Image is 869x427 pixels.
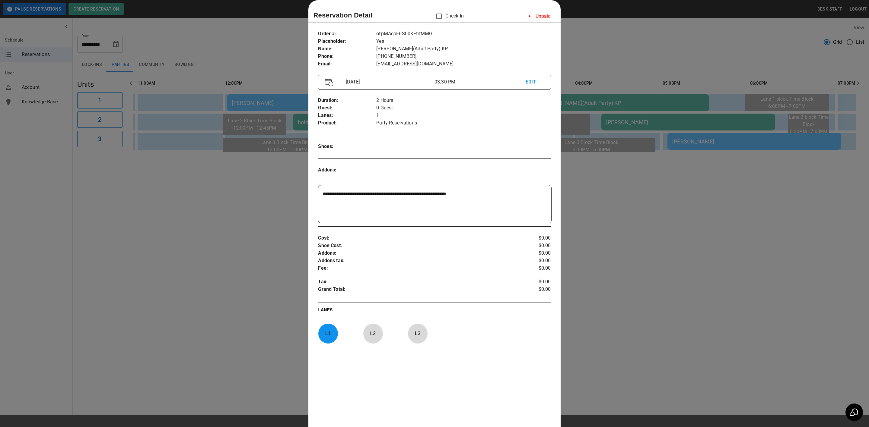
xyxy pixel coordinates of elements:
p: Addons : [318,166,376,174]
p: Email : [318,60,376,68]
p: Addons tax : [318,257,512,265]
p: ofpMAcoE6S00KFtitMMG [376,30,551,38]
p: Guest : [318,104,376,112]
p: 1 [376,112,551,119]
p: 0 Guest [376,104,551,112]
p: [PERSON_NAME](Adult Party) KP [376,45,551,53]
p: [PHONE_NUMBER] [376,53,551,60]
p: Phone : [318,53,376,60]
li: Unpaid [524,10,556,22]
p: $0.00 [512,242,551,250]
p: Product : [318,119,376,127]
p: EDIT [526,78,544,86]
img: Vector [325,78,333,86]
p: 03:30 PM [434,78,526,86]
p: Cost : [318,234,512,242]
p: $0.00 [512,257,551,265]
p: L 2 [363,326,383,341]
p: LANES [318,307,551,315]
p: Party Reservations [376,119,551,127]
p: Reservation Detail [313,10,372,20]
p: $0.00 [512,250,551,257]
p: Tax : [318,278,512,286]
p: Shoe Cost : [318,242,512,250]
p: [DATE] [343,78,434,86]
p: Placeholder : [318,38,376,45]
p: Order # : [318,30,376,38]
p: Check In [433,10,464,23]
p: Shoes : [318,143,376,150]
p: [EMAIL_ADDRESS][DOMAIN_NAME] [376,60,551,68]
p: Name : [318,45,376,53]
p: L 3 [408,326,428,341]
p: $0.00 [512,278,551,286]
p: $0.00 [512,265,551,272]
p: $0.00 [512,234,551,242]
p: $0.00 [512,286,551,295]
p: Grand Total : [318,286,512,295]
p: L 1 [318,326,338,341]
p: 2 Hours [376,97,551,104]
p: Fee : [318,265,512,272]
p: Duration : [318,97,376,104]
p: Lanes : [318,112,376,119]
p: Addons : [318,250,512,257]
p: Yes [376,38,551,45]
